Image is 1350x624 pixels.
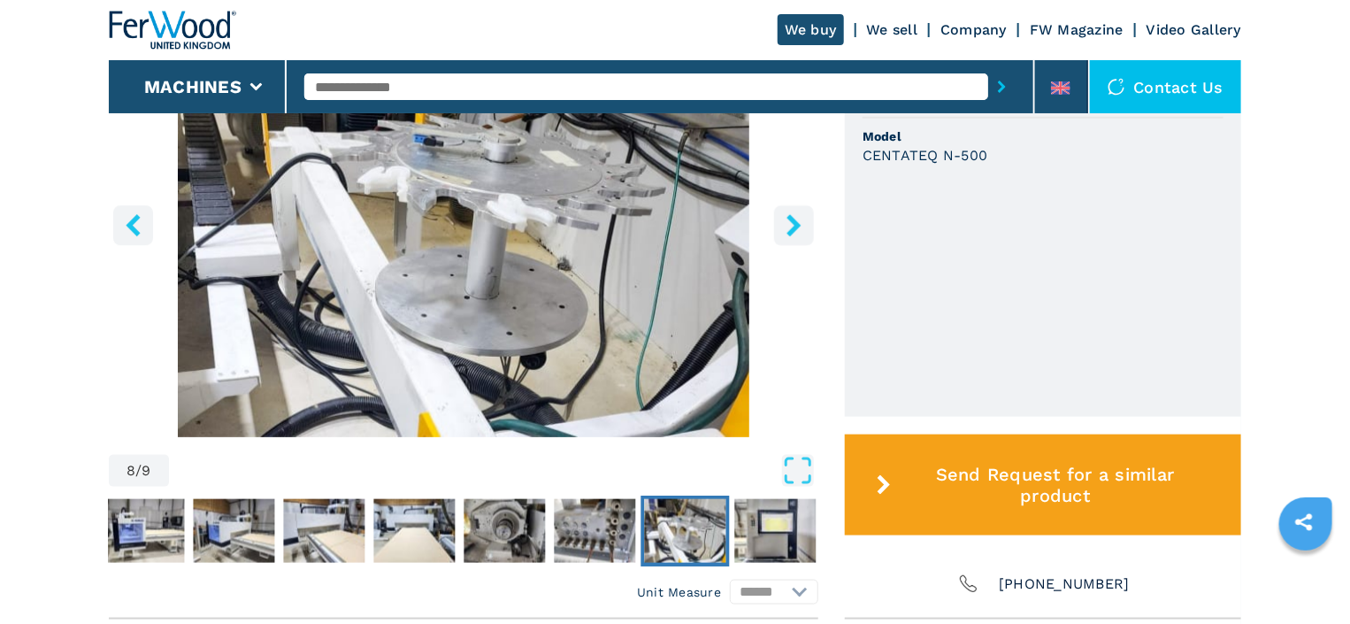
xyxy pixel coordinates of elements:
[735,499,817,563] img: 09839ae5d1573422cbd96dde4ac8742b
[173,455,814,487] button: Open Fullscreen
[1108,78,1125,96] img: Contact us
[461,496,549,566] button: Go to Slide 6
[999,572,1130,597] span: [PHONE_NUMBER]
[1275,544,1337,611] iframe: Chat
[863,145,988,166] h3: CENTATEQ N-500
[845,435,1241,535] button: Send Request for a similar product
[100,496,188,566] button: Go to Slide 2
[127,464,135,478] span: 8
[637,583,721,601] em: Unit Measure
[551,496,640,566] button: Go to Slide 7
[867,21,918,38] a: We sell
[135,464,142,478] span: /
[280,496,369,566] button: Go to Slide 4
[371,496,459,566] button: Go to Slide 5
[940,21,1007,38] a: Company
[1090,60,1242,113] div: Contact us
[778,14,844,45] a: We buy
[100,496,809,566] nav: Thumbnail Navigation
[641,496,730,566] button: Go to Slide 8
[464,499,546,563] img: 7a1830dc9ced208bbeb94397779c8034
[555,499,636,563] img: 78f86c2372bf82dae5ab2765b4e3a252
[732,496,820,566] button: Go to Slide 9
[863,127,1223,145] span: Model
[113,205,153,245] button: left-button
[190,496,279,566] button: Go to Slide 3
[899,464,1212,506] span: Send Request for a similar product
[374,499,456,563] img: ec56ba3a55531685a533fe29ab60b09d
[109,8,818,437] img: CNC Machine Centres With Flat Table HOMAG CENTATEQ N-500
[1282,500,1326,544] a: sharethis
[109,11,236,50] img: Ferwood
[1030,21,1124,38] a: FW Magazine
[645,499,726,563] img: a4f22d9edea7ce379f482bca124ebd89
[956,572,981,597] img: Phone
[774,205,814,245] button: right-button
[988,66,1016,107] button: submit-button
[104,499,185,563] img: 2cf21be6e58d11a074f331b1b021c3fc
[194,499,275,563] img: 9eb4b7031a7aa1a65b41a7f36fe10b74
[142,464,151,478] span: 9
[284,499,365,563] img: 428164504450ca5df2dbbddb0d24cd19
[109,8,818,437] div: Go to Slide 8
[144,76,242,97] button: Machines
[1147,21,1241,38] a: Video Gallery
